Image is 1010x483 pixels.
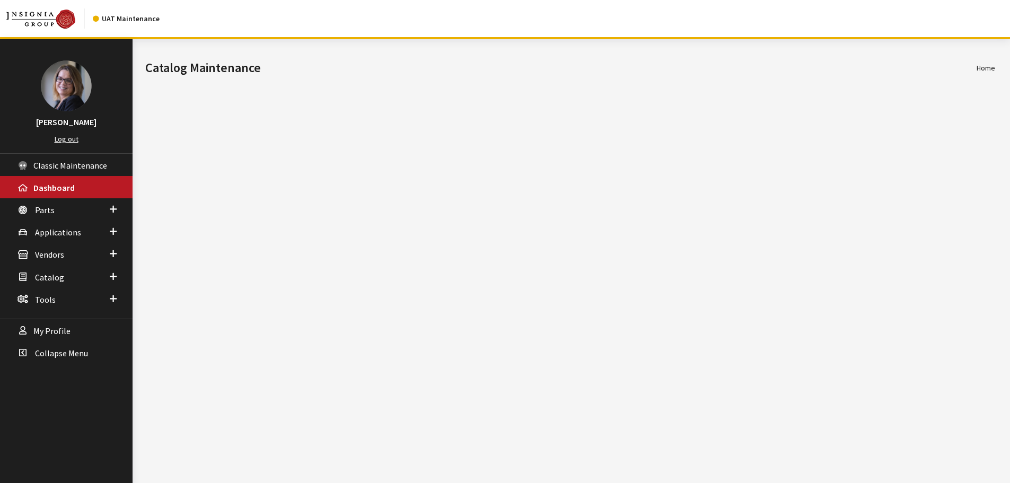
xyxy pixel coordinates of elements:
[35,272,64,283] span: Catalog
[55,134,78,144] a: Log out
[33,326,71,336] span: My Profile
[33,182,75,193] span: Dashboard
[35,205,55,215] span: Parts
[35,294,56,305] span: Tools
[93,13,160,24] div: UAT Maintenance
[33,160,107,171] span: Classic Maintenance
[145,58,977,77] h1: Catalog Maintenance
[6,10,75,29] img: Catalog Maintenance
[35,227,81,238] span: Applications
[11,116,122,128] h3: [PERSON_NAME]
[977,63,995,74] li: Home
[35,250,64,260] span: Vendors
[6,8,93,29] a: Insignia Group logo
[41,60,92,111] img: Kim Callahan Collins
[35,348,88,358] span: Collapse Menu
